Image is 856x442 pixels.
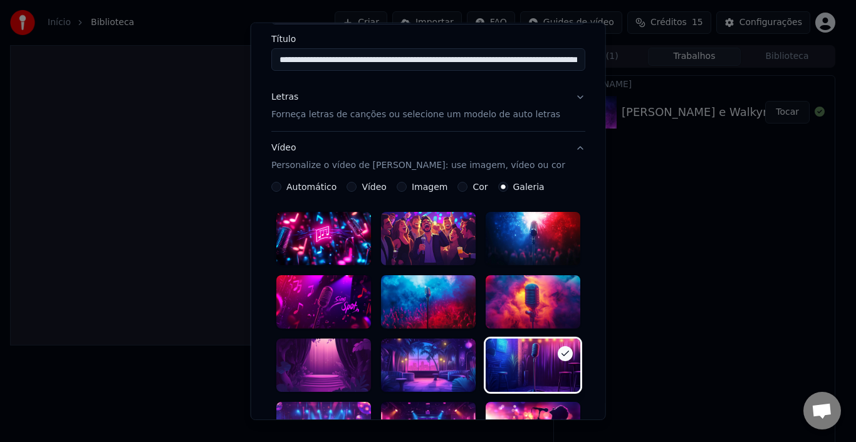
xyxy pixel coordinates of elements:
[286,182,337,191] label: Automático
[411,182,447,191] label: Imagem
[271,91,298,103] div: Letras
[271,142,565,172] div: Vídeo
[362,182,387,191] label: Vídeo
[271,108,560,121] p: Forneça letras de canções ou selecione um modelo de auto letras
[472,182,488,191] label: Cor
[271,81,585,131] button: LetrasForneça letras de canções ou selecione um modelo de auto letras
[513,182,544,191] label: Galeria
[271,159,565,172] p: Personalize o vídeo de [PERSON_NAME]: use imagem, vídeo ou cor
[271,34,585,43] label: Título
[271,132,585,182] button: VídeoPersonalize o vídeo de [PERSON_NAME]: use imagem, vídeo ou cor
